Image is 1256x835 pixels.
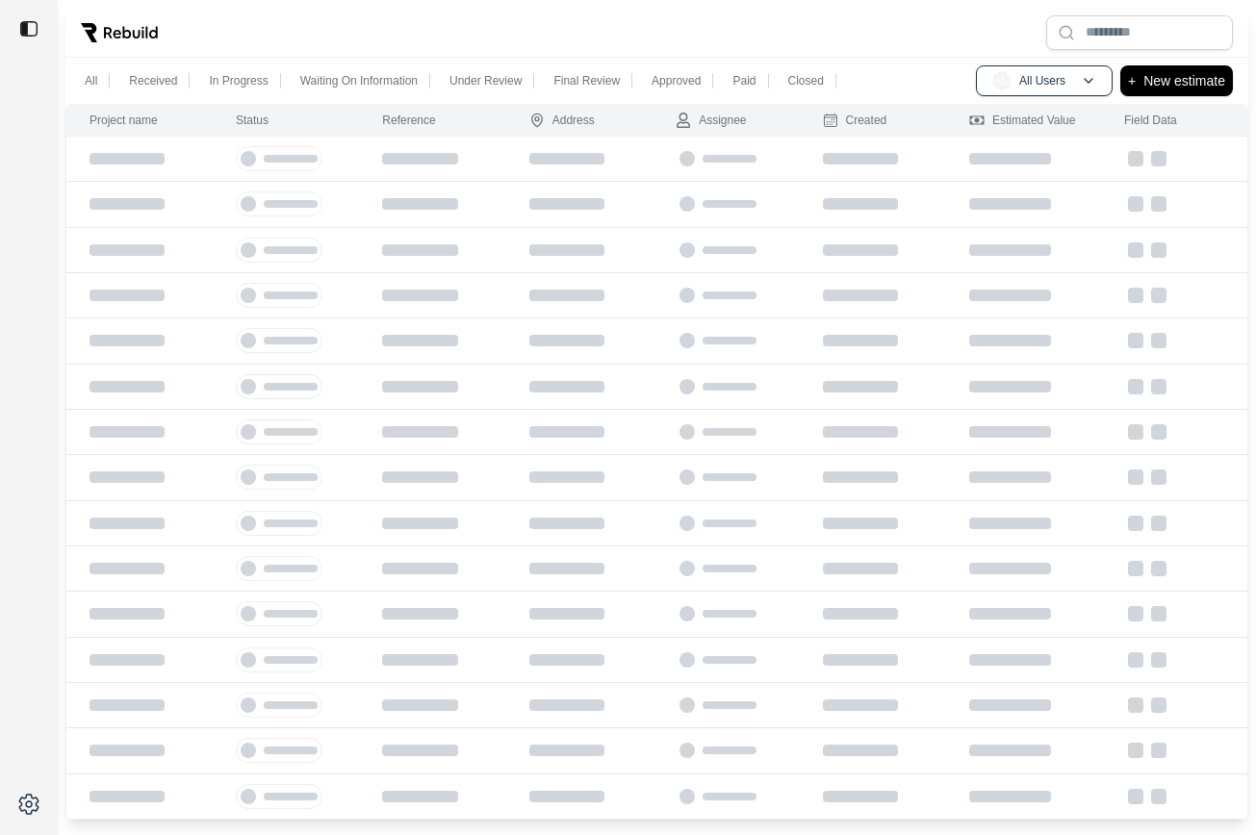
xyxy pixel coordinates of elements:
[992,71,1012,90] span: AU
[969,113,1076,128] div: Estimated Value
[129,73,177,89] p: Received
[1143,69,1225,92] p: New estimate
[1124,113,1177,128] div: Field Data
[529,113,595,128] div: Address
[85,73,97,89] p: All
[676,113,746,128] div: Assignee
[788,73,824,89] p: Closed
[652,73,701,89] p: Approved
[732,73,756,89] p: Paid
[823,113,887,128] div: Created
[449,73,522,89] p: Under Review
[382,113,435,128] div: Reference
[19,19,38,38] img: toggle sidebar
[1128,69,1136,92] p: +
[81,23,158,42] img: Rebuild
[553,73,620,89] p: Final Review
[300,73,418,89] p: Waiting On Information
[1120,65,1233,96] button: +New estimate
[236,113,269,128] div: Status
[1019,73,1065,89] p: All Users
[976,65,1113,96] button: AUAll Users
[209,73,268,89] p: In Progress
[90,113,158,128] div: Project name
